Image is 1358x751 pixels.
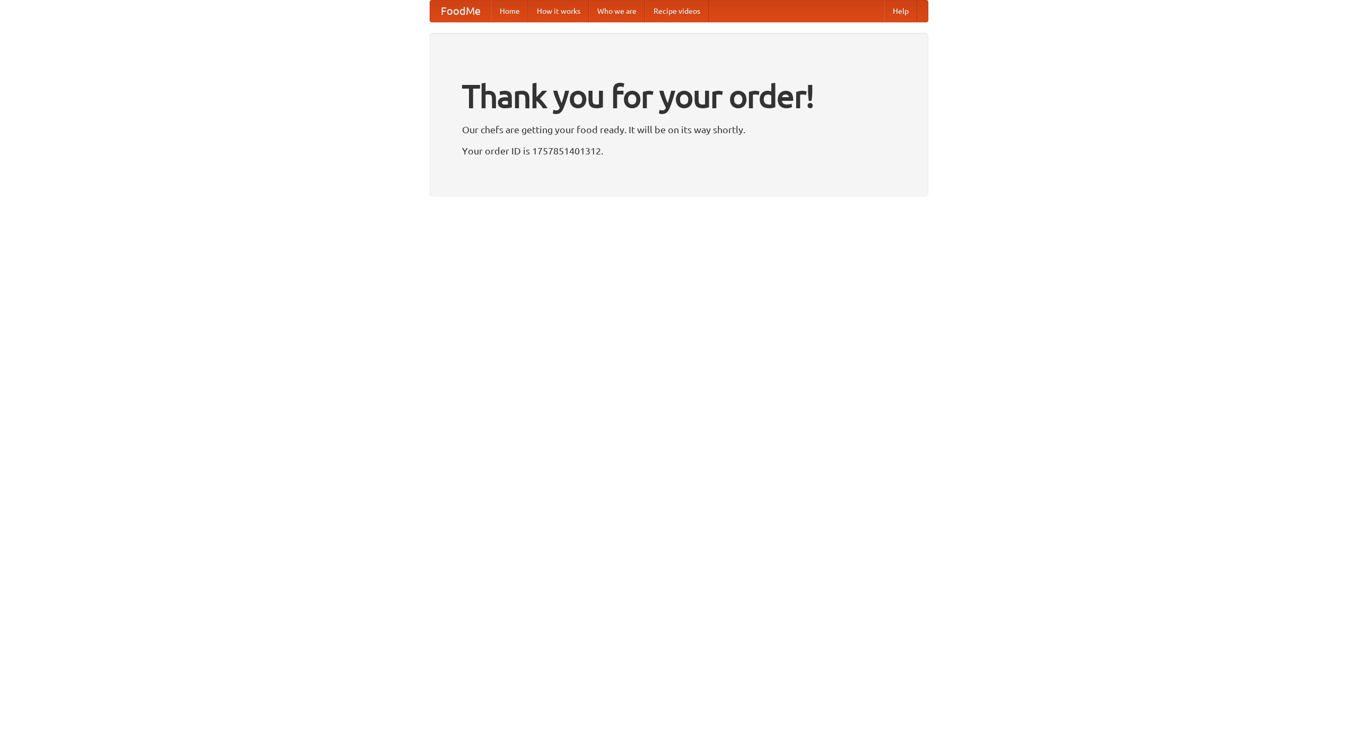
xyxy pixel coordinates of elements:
a: Recipe videos [645,1,709,22]
a: Help [884,1,917,22]
h1: Thank you for your order! [462,71,896,122]
a: FoodMe [430,1,491,22]
a: Home [491,1,528,22]
p: Your order ID is 1757851401312. [462,143,896,159]
a: How it works [528,1,589,22]
p: Our chefs are getting your food ready. It will be on its way shortly. [462,122,896,137]
a: Who we are [589,1,645,22]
